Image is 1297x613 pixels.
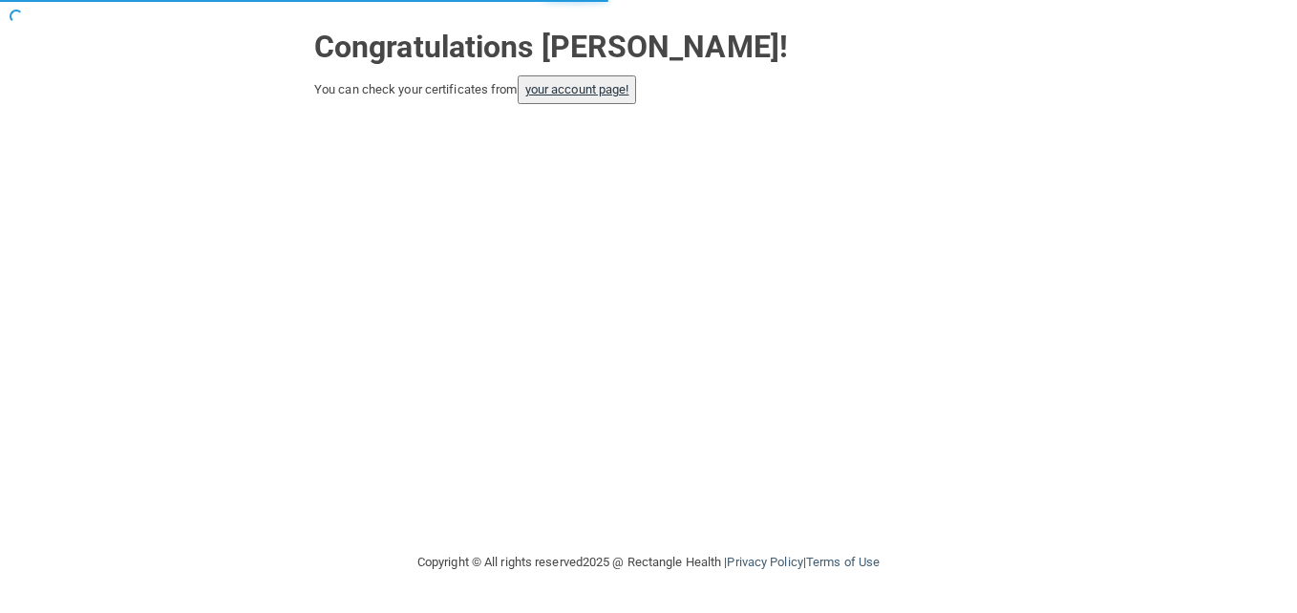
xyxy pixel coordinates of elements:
a: your account page! [525,82,629,96]
a: Privacy Policy [727,555,802,569]
strong: Congratulations [PERSON_NAME]! [314,29,788,65]
div: You can check your certificates from [314,75,983,104]
a: Terms of Use [806,555,880,569]
div: Copyright © All rights reserved 2025 @ Rectangle Health | | [300,532,997,593]
button: your account page! [518,75,637,104]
